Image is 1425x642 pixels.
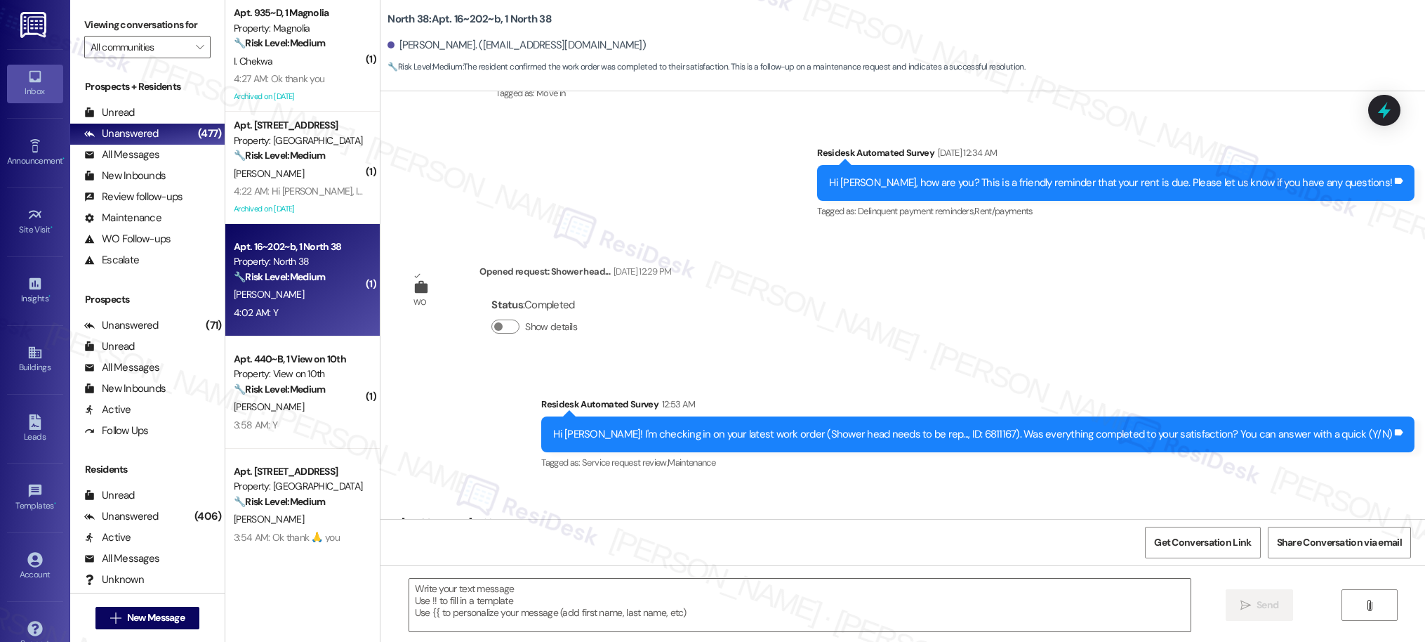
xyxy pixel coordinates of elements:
[7,272,63,310] a: Insights •
[84,211,161,225] div: Maintenance
[84,360,159,375] div: All Messages
[196,41,204,53] i: 
[234,55,273,67] span: I. Chekwa
[934,145,997,160] div: [DATE] 12:34 AM
[7,203,63,241] a: Site Visit •
[20,12,49,38] img: ResiDesk Logo
[553,427,1392,442] div: Hi [PERSON_NAME]! I'm checking in on your latest work order (Shower head needs to be rep..., ID: ...
[496,83,1414,103] div: Tagged as:
[491,294,583,316] div: : Completed
[582,457,668,469] span: Service request review ,
[234,419,277,431] div: 3:58 AM: Y
[84,551,159,566] div: All Messages
[234,531,340,544] div: 3:54 AM: Ok thank 🙏 you
[829,176,1392,190] div: Hi [PERSON_NAME], how are you? This is a friendly reminder that your rent is due. Please let us k...
[84,232,171,247] div: WO Follow-ups
[7,548,63,586] a: Account
[110,612,121,624] i: 
[62,154,65,164] span: •
[234,6,364,20] div: Apt. 935~D, 1 Magnolia
[7,65,63,103] a: Inbox
[413,295,427,310] div: WO
[1364,600,1374,611] i: 
[84,14,211,36] label: Viewing conversations for
[234,167,304,180] span: [PERSON_NAME]
[234,367,364,381] div: Property: View on 10th
[232,200,365,218] div: Archived on [DATE]
[541,452,1414,473] div: Tagged as:
[84,148,159,162] div: All Messages
[84,253,139,268] div: Escalate
[127,610,185,625] span: New Message
[84,169,166,183] div: New Inbounds
[84,488,135,503] div: Unread
[387,38,646,53] div: [PERSON_NAME]. ([EMAIL_ADDRESS][DOMAIN_NAME])
[234,21,364,36] div: Property: Magnolia
[234,513,304,525] span: [PERSON_NAME]
[54,499,56,509] span: •
[658,397,696,412] div: 12:53 AM
[1145,527,1260,558] button: Get Conversation Link
[234,149,325,162] strong: 🔧 Risk Level: Medium
[234,118,364,133] div: Apt. [STREET_ADDRESS]
[84,190,183,204] div: Review follow-ups
[51,223,53,232] span: •
[472,515,507,530] div: 4:02 AM
[234,72,324,85] div: 4:27 AM: Ok thank you
[234,400,304,413] span: [PERSON_NAME]
[387,60,1025,74] span: : The resident confirmed the work order was completed to their satisfaction. This is a follow-up ...
[7,341,63,379] a: Buildings
[234,185,617,197] div: 4:22 AM: Hi [PERSON_NAME], I just payed the relet fee. I wanted to know what's the next step?
[234,352,364,367] div: Apt. 440~B, 1 View on 10th
[232,88,365,105] div: Archived on [DATE]
[7,479,63,517] a: Templates •
[234,479,364,494] div: Property: [GEOGRAPHIC_DATA]
[1240,600,1251,611] i: 
[191,506,225,528] div: (406)
[1226,589,1294,621] button: Send
[84,424,149,438] div: Follow Ups
[70,79,225,94] div: Prospects + Residents
[817,201,1414,221] div: Tagged as:
[1154,535,1251,550] span: Get Conversation Link
[974,205,1033,217] span: Rent/payments
[70,292,225,307] div: Prospects
[84,381,166,396] div: New Inbounds
[1268,527,1411,558] button: Share Conversation via email
[84,509,159,524] div: Unanswered
[1277,535,1402,550] span: Share Conversation via email
[387,12,552,27] b: North 38: Apt. 16~202~b, 1 North 38
[70,462,225,477] div: Residents
[202,315,225,336] div: (71)
[234,383,325,395] strong: 🔧 Risk Level: Medium
[234,270,325,283] strong: 🔧 Risk Level: Medium
[541,397,1414,417] div: Residesk Automated Survey
[1257,598,1278,612] span: Send
[84,318,159,333] div: Unanswered
[84,572,144,587] div: Unknown
[234,254,364,269] div: Property: North 38
[84,105,135,120] div: Unread
[234,288,304,301] span: [PERSON_NAME]
[536,87,565,99] span: Move in
[234,495,325,508] strong: 🔧 Risk Level: Medium
[95,607,199,629] button: New Message
[194,123,225,145] div: (477)
[234,306,278,319] div: 4:02 AM: Y
[7,410,63,448] a: Leads
[84,402,131,417] div: Active
[525,320,577,334] label: Show details
[84,126,159,141] div: Unanswered
[610,264,671,279] div: [DATE] 12:29 PM
[84,339,135,354] div: Unread
[84,530,131,545] div: Active
[91,36,188,58] input: All communities
[479,264,671,284] div: Opened request: Shower head...
[817,145,1414,165] div: Residesk Automated Survey
[234,133,364,148] div: Property: [GEOGRAPHIC_DATA]
[234,37,325,49] strong: 🔧 Risk Level: Medium
[387,61,462,72] strong: 🔧 Risk Level: Medium
[668,457,715,469] span: Maintenance
[858,205,974,217] span: Delinquent payment reminders ,
[234,464,364,479] div: Apt. [STREET_ADDRESS]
